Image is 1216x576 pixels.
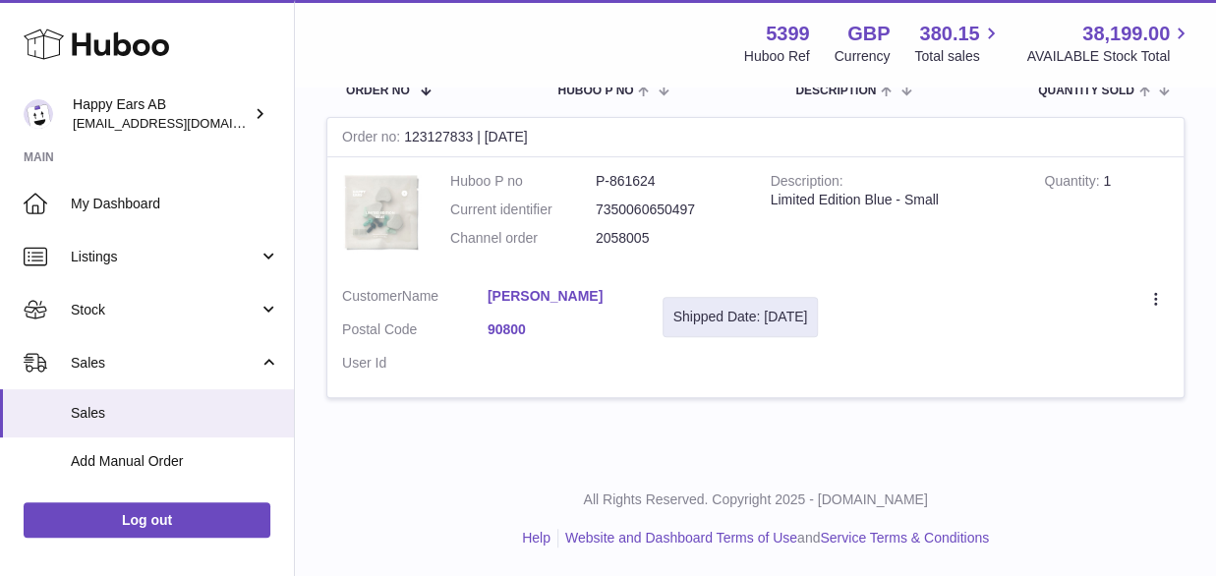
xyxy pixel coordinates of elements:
dt: User Id [342,354,488,373]
a: Log out [24,502,270,538]
span: Order No [346,85,410,97]
div: Huboo Ref [744,47,810,66]
span: Sales [71,404,279,423]
span: 38,199.00 [1082,21,1170,47]
dt: Channel order [450,229,596,248]
span: Sales [71,354,259,373]
a: 380.15 Total sales [914,21,1002,66]
strong: GBP [847,21,890,47]
strong: Description [771,173,843,194]
span: [EMAIL_ADDRESS][DOMAIN_NAME] [73,115,289,131]
a: Website and Dashboard Terms of Use [565,530,797,546]
p: All Rights Reserved. Copyright 2025 - [DOMAIN_NAME] [311,490,1200,509]
a: Service Terms & Conditions [820,530,989,546]
span: My Dashboard [71,195,279,213]
div: 123127833 | [DATE] [327,118,1184,157]
span: Total sales [914,47,1002,66]
strong: Order no [342,129,404,149]
li: and [558,529,989,547]
span: Customer [342,288,402,304]
dt: Current identifier [450,201,596,219]
a: 38,199.00 AVAILABLE Stock Total [1026,21,1192,66]
strong: Quantity [1044,173,1103,194]
dd: 2058005 [596,229,741,248]
td: 1 [1029,157,1184,272]
span: Listings [71,248,259,266]
div: Limited Edition Blue - Small [771,191,1015,209]
span: AVAILABLE Stock Total [1026,47,1192,66]
span: Huboo P no [557,85,633,97]
a: [PERSON_NAME] [488,287,633,306]
dt: Huboo P no [450,172,596,191]
span: Description [795,85,876,97]
div: Happy Ears AB [73,95,250,133]
img: 53991712580477.png [342,172,421,253]
dt: Postal Code [342,320,488,344]
div: Currency [835,47,891,66]
dt: Name [342,287,488,311]
span: 380.15 [919,21,979,47]
img: 3pl@happyearsearplugs.com [24,99,53,129]
a: Help [522,530,550,546]
div: Shipped Date: [DATE] [673,308,808,326]
dd: P-861624 [596,172,741,191]
span: Add Manual Order [71,452,279,471]
span: Quantity Sold [1038,85,1134,97]
a: 90800 [488,320,633,339]
dd: 7350060650497 [596,201,741,219]
span: Stock [71,301,259,319]
strong: 5399 [766,21,810,47]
